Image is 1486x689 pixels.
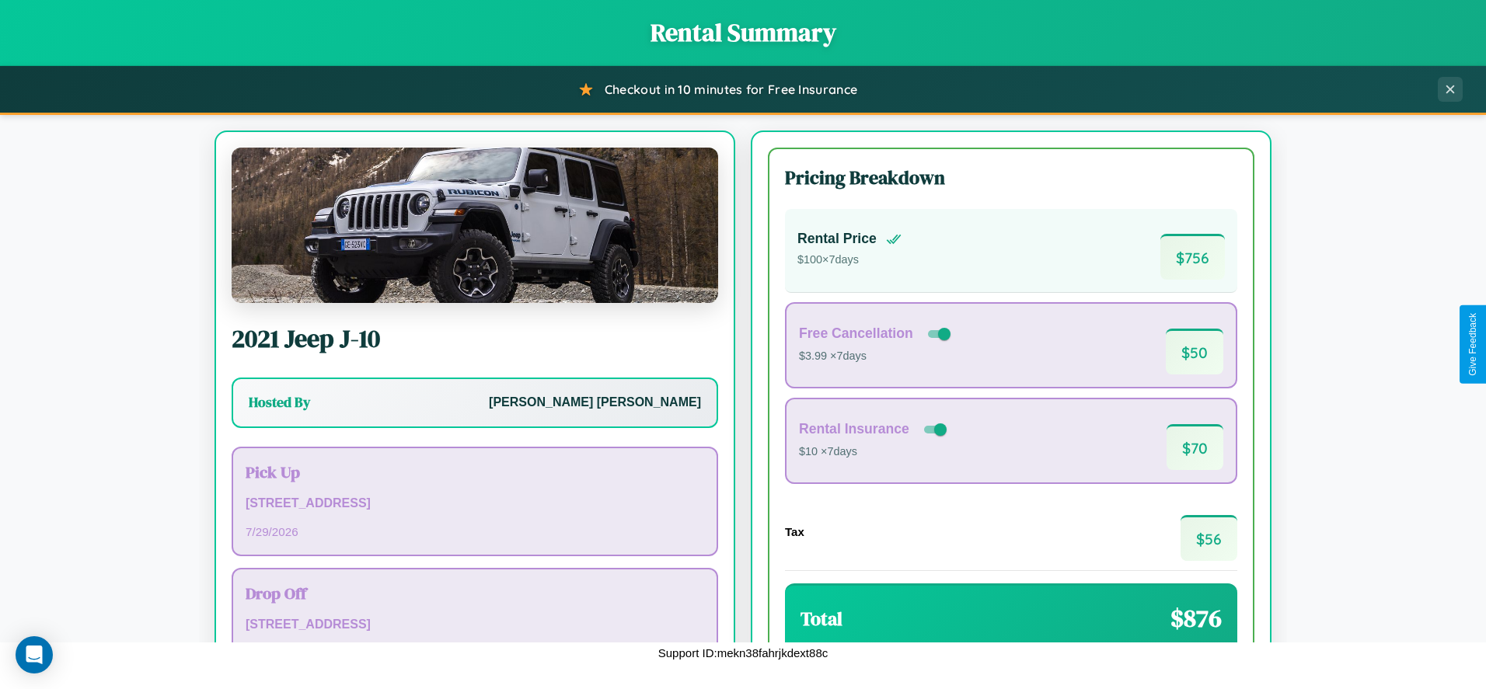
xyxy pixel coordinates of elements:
[1167,424,1223,470] span: $ 70
[1166,329,1223,374] span: $ 50
[246,582,704,604] h3: Drop Off
[801,606,842,632] h3: Total
[799,421,909,437] h4: Rental Insurance
[1181,515,1237,561] span: $ 56
[232,148,718,303] img: Jeep J-10
[785,525,804,538] h4: Tax
[232,322,718,356] h2: 2021 Jeep J-10
[799,325,913,342] h4: Free Cancellation
[1467,313,1478,376] div: Give Feedback
[16,636,53,673] div: Open Intercom Messenger
[249,393,310,412] h3: Hosted By
[1170,601,1222,635] span: $ 876
[246,521,704,542] p: 7 / 29 / 2026
[797,231,877,247] h4: Rental Price
[246,614,704,636] p: [STREET_ADDRESS]
[799,346,954,367] p: $3.99 × 7 days
[658,642,828,663] p: Support ID: mekn38fahrjkdext88c
[799,442,950,462] p: $10 × 7 days
[1160,234,1225,280] span: $ 756
[797,250,902,270] p: $ 100 × 7 days
[489,391,701,414] p: [PERSON_NAME] [PERSON_NAME]
[246,492,704,515] p: [STREET_ADDRESS]
[246,461,704,483] h3: Pick Up
[246,642,704,663] p: 8 / 5 / 2026
[605,82,857,97] span: Checkout in 10 minutes for Free Insurance
[16,16,1470,50] h1: Rental Summary
[785,165,1237,190] h3: Pricing Breakdown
